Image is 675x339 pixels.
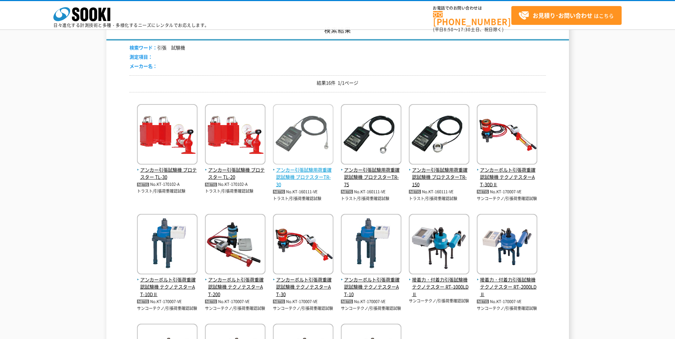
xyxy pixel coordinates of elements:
[205,306,265,312] p: サンコーテクノ/引張荷重確認試験
[533,11,592,20] strong: お見積り･お問い合わせ
[273,166,333,188] span: アンカー引張試験用荷重確認試験機 プロテスターTR-30
[511,6,622,25] a: お見積り･お問い合わせはこちら
[433,6,511,10] span: お電話でのお問い合わせは
[137,181,197,188] p: No.KT-170102-A
[341,104,401,166] img: プロテスターTR-75
[341,188,401,196] p: No.KT-160111-VE
[409,166,469,188] span: アンカー引張試験用荷重確認試験機 プロテスターTR-150
[458,26,471,33] span: 17:30
[409,104,469,166] img: プロテスターTR-150
[341,214,401,276] img: テクノテスターAT-10
[477,104,537,166] img: テクノテスターAT-30DⅡ
[137,306,197,312] p: サンコーテクノ/引張荷重確認試験
[518,10,614,21] span: はこちら
[409,214,469,276] img: テクノテスター RT-1000LDⅡ
[205,298,265,306] p: No.KT-170007-VE
[205,188,265,194] p: トラスト/引張荷重確認試験
[341,159,401,188] a: アンカー引張試験用荷重確認試験機 プロテスターTR-75
[130,79,546,87] p: 結果16件 1/1ページ
[341,196,401,202] p: トラスト/引張荷重確認試験
[205,214,265,276] img: テクノテスターAT-200
[341,276,401,298] span: アンカーボルト引張荷重確認試験機 テクノテスターAT-10
[477,159,537,188] a: アンカーボルト引張荷重確認試験機 テクノテスターAT-30DⅡ
[137,166,197,181] span: アンカー引張試験機 プロテスター TL-30
[205,269,265,298] a: アンカーボルト引張荷重確認試験機 テクノテスターAT-200
[477,276,537,298] span: 接着力・付着力引張試験機 テクノテスター RT-2000LDⅡ
[273,196,333,202] p: トラスト/引張荷重確認試験
[137,159,197,181] a: アンカー引張試験機 プロテスター TL-30
[341,269,401,298] a: アンカーボルト引張荷重確認試験機 テクノテスターAT-10
[477,196,537,202] p: サンコーテクノ/引張荷重確認試験
[477,269,537,298] a: 接着力・付着力引張試験機 テクノテスター RT-2000LDⅡ
[477,298,537,306] p: No.KT-170007-VE
[409,269,469,298] a: 接着力・付着力引張試験機 テクノテスター RT-1000LDⅡ
[477,306,537,312] p: サンコーテクノ/引張荷重確認試験
[205,104,265,166] img: TL-20
[273,104,333,166] img: プロテスターTR-30
[137,276,197,298] span: アンカーボルト引張荷重確認試験機 テクノテスターAT-10DⅡ
[137,298,197,306] p: No.KT-170007-VE
[205,181,265,188] p: No.KT-170102-A
[130,53,153,60] span: 測定項目：
[409,188,469,196] p: No.KT-160111-VE
[205,276,265,298] span: アンカーボルト引張荷重確認試験機 テクノテスターAT-200
[433,26,503,33] span: (平日 ～ 土日、祝日除く)
[137,188,197,194] p: トラスト/引張荷重確認試験
[341,298,401,306] p: No.KT-170007-VE
[409,276,469,298] span: 接着力・付着力引張試験機 テクノテスター RT-1000LDⅡ
[130,44,185,52] li: 引張 試験機
[130,63,157,69] span: メーカー名：
[273,214,333,276] img: テクノテスターAT-30
[205,159,265,181] a: アンカー引張試験機 プロテスター TL-20
[341,166,401,188] span: アンカー引張試験用荷重確認試験機 プロテスターTR-75
[273,188,333,196] p: No.KT-160111-VE
[477,166,537,188] span: アンカーボルト引張荷重確認試験機 テクノテスターAT-30DⅡ
[137,104,197,166] img: TL-30
[137,214,197,276] img: テクノテスターAT-10DⅡ
[53,23,209,27] p: 日々進化する計測技術と多種・多様化するニーズにレンタルでお応えします。
[130,44,157,51] span: 検索ワード：
[341,306,401,312] p: サンコーテクノ/引張荷重確認試験
[273,276,333,298] span: アンカーボルト引張荷重確認試験機 テクノテスターAT-30
[433,11,511,26] a: [PHONE_NUMBER]
[444,26,454,33] span: 8:50
[273,269,333,298] a: アンカーボルト引張荷重確認試験機 テクノテスターAT-30
[409,298,469,304] p: サンコーテクノ/引張荷重確認試験
[409,196,469,202] p: トラスト/引張荷重確認試験
[273,159,333,188] a: アンカー引張試験用荷重確認試験機 プロテスターTR-30
[273,306,333,312] p: サンコーテクノ/引張荷重確認試験
[477,214,537,276] img: テクノテスター RT-2000LDⅡ
[273,298,333,306] p: No.KT-170007-VE
[137,269,197,298] a: アンカーボルト引張荷重確認試験機 テクノテスターAT-10DⅡ
[477,188,537,196] p: No.KT-170007-VE
[205,166,265,181] span: アンカー引張試験機 プロテスター TL-20
[409,159,469,188] a: アンカー引張試験用荷重確認試験機 プロテスターTR-150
